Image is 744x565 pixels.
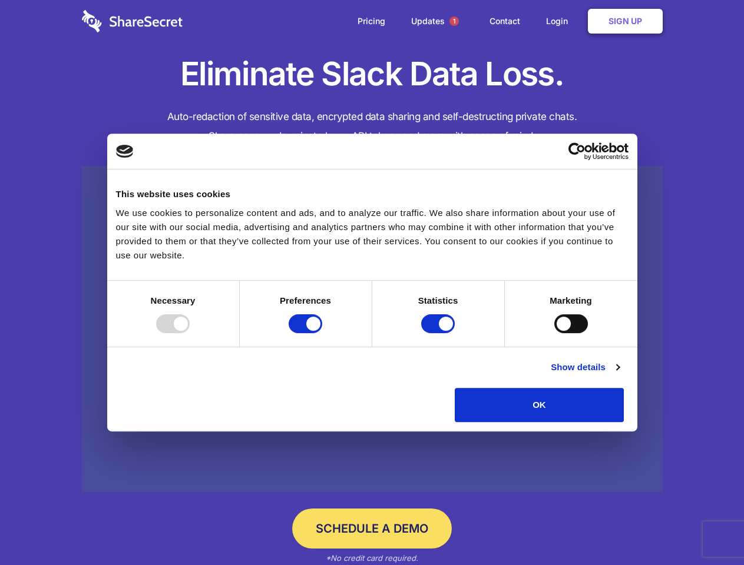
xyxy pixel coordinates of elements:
strong: Marketing [550,295,592,305]
a: Login [534,3,586,39]
a: Show details [551,360,619,374]
em: *No credit card required. [326,553,418,563]
h1: Eliminate Slack Data Loss. [82,53,663,95]
a: Usercentrics Cookiebot - opens in a new window [525,142,629,160]
span: 1 [449,16,459,26]
img: logo [116,145,134,158]
a: Pricing [346,3,397,39]
div: We use cookies to personalize content and ads, and to analyze our traffic. We also share informat... [116,206,629,262]
a: Contact [478,3,532,39]
div: This website uses cookies [116,187,629,201]
h4: Auto-redaction of sensitive data, encrypted data sharing and self-destructing private chats. Shar... [82,107,663,146]
a: Schedule a Demo [292,508,452,549]
a: Sign Up [588,9,663,34]
button: OK [455,388,624,422]
strong: Statistics [418,295,458,305]
strong: Necessary [151,295,196,305]
strong: Preferences [280,295,331,305]
img: logo-wordmark-white-trans-d4663122ce5f474addd5e946df7df03e33cb6a1c49d2221995e7729f52c070b2.svg [82,10,183,32]
a: Wistia video thumbnail [82,166,663,493]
